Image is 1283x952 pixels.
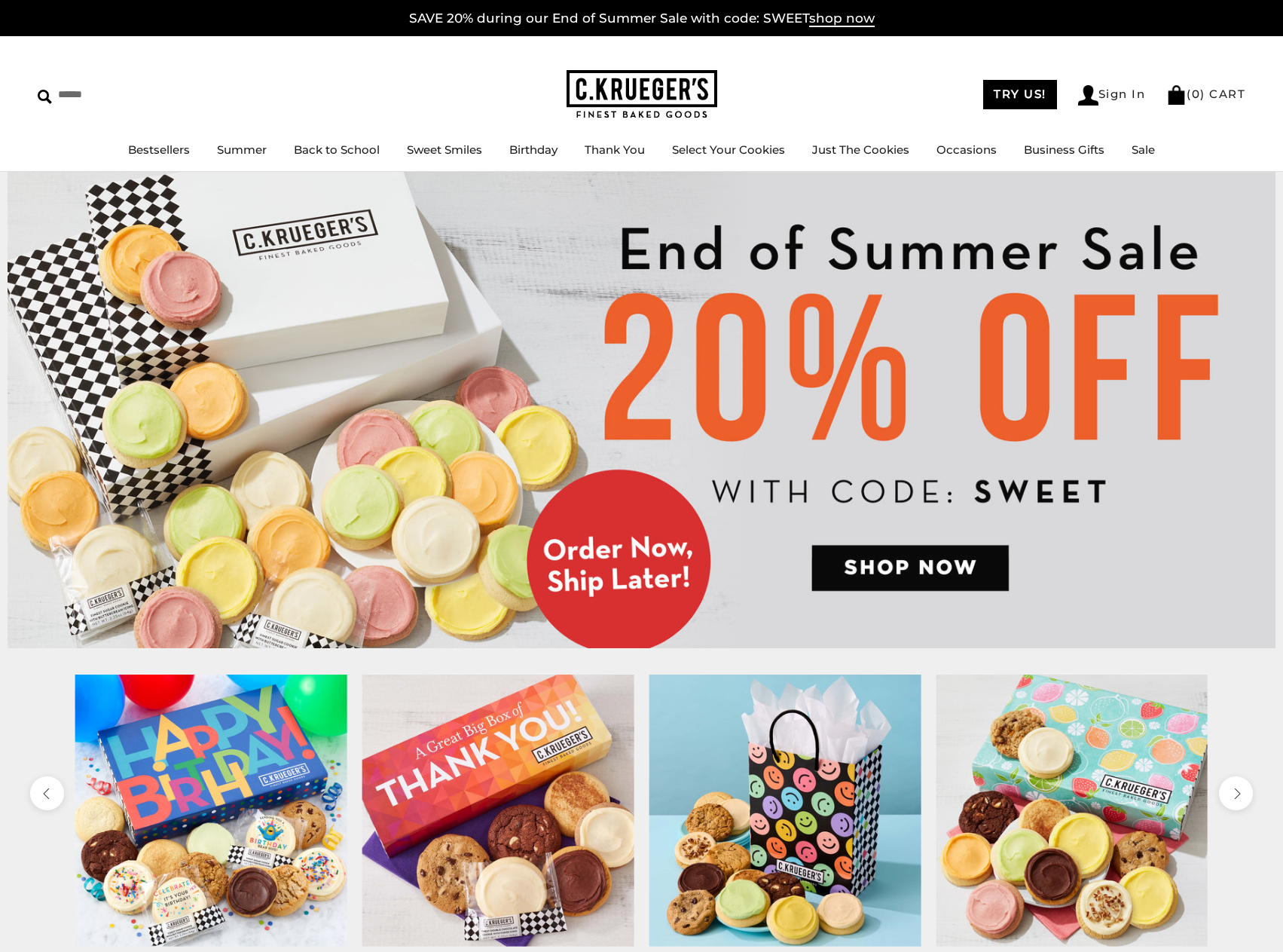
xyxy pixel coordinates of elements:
span: 0 [1192,87,1201,101]
img: Bag [1166,85,1187,105]
a: Just The Cookies [812,142,909,157]
a: Sign In [1078,85,1146,106]
img: Sweet Smiles Gift Bag - Assorted Cookies - Select Your Message [649,675,921,947]
a: Select Your Cookies [672,142,785,157]
button: next [1219,776,1253,810]
img: C.KRUEGER'S [567,70,717,119]
a: Birthday [509,142,557,157]
a: Summer [217,142,267,157]
a: Thank You [585,142,645,157]
img: Account [1078,85,1098,106]
img: Summer Vibes Cookie Gift Boxes - Assorted Cookies [936,675,1208,947]
img: Box of Thanks Half Dozen Sampler - Assorted Cookies [362,675,634,947]
a: Business Gifts [1024,142,1104,157]
a: Back to School [294,142,380,157]
a: TRY US! [983,80,1057,109]
img: Search [38,90,52,104]
button: previous [30,776,64,810]
a: (0) CART [1166,87,1245,101]
span: shop now [809,11,875,27]
img: Birthday Celebration Cookie Gift Boxes - Assorted Cookies [75,675,347,947]
a: SAVE 20% during our End of Summer Sale with code: SWEETshop now [409,11,875,27]
a: Sale [1132,142,1155,157]
img: C.Krueger's Special Offer [8,172,1275,648]
a: Bestsellers [128,142,190,157]
a: Occasions [936,142,997,157]
input: Search [38,83,217,106]
a: Sweet Smiles [407,142,482,157]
